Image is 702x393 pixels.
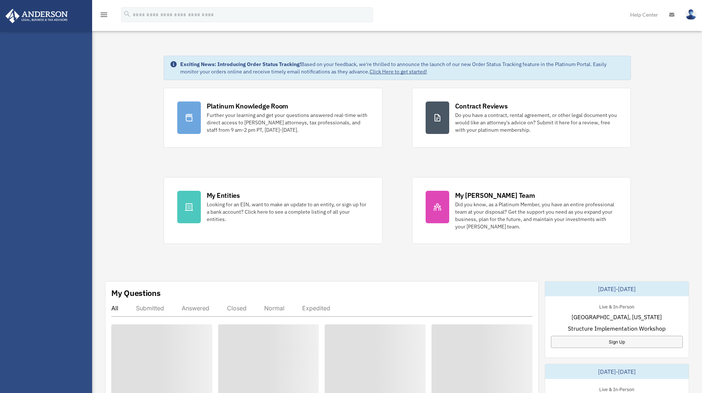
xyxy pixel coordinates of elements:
a: Sign Up [551,336,683,348]
div: [DATE]-[DATE] [545,364,689,379]
div: My Entities [207,191,240,200]
span: Structure Implementation Workshop [568,324,666,333]
i: search [123,10,131,18]
div: My Questions [111,287,161,299]
strong: Exciting News: Introducing Order Status Tracking! [180,61,301,68]
img: User Pic [685,9,696,20]
div: Answered [182,304,209,312]
div: Live & In-Person [593,302,640,310]
div: Live & In-Person [593,385,640,393]
div: Submitted [136,304,164,312]
a: Click Here to get started! [370,68,427,75]
div: Further your learning and get your questions answered real-time with direct access to [PERSON_NAM... [207,111,369,134]
span: [GEOGRAPHIC_DATA], [US_STATE] [572,313,662,321]
div: Platinum Knowledge Room [207,101,289,111]
img: Anderson Advisors Platinum Portal [3,9,70,23]
div: Looking for an EIN, want to make an update to an entity, or sign up for a bank account? Click her... [207,201,369,223]
div: [DATE]-[DATE] [545,282,689,296]
a: My [PERSON_NAME] Team Did you know, as a Platinum Member, you have an entire professional team at... [412,177,631,244]
div: All [111,304,118,312]
i: menu [99,10,108,19]
a: My Entities Looking for an EIN, want to make an update to an entity, or sign up for a bank accoun... [164,177,383,244]
div: My [PERSON_NAME] Team [455,191,535,200]
div: Contract Reviews [455,101,508,111]
div: Based on your feedback, we're thrilled to announce the launch of our new Order Status Tracking fe... [180,61,625,75]
a: Platinum Knowledge Room Further your learning and get your questions answered real-time with dire... [164,88,383,148]
a: menu [99,13,108,19]
a: Contract Reviews Do you have a contract, rental agreement, or other legal document you would like... [412,88,631,148]
div: Normal [264,304,284,312]
div: Expedited [302,304,330,312]
div: Do you have a contract, rental agreement, or other legal document you would like an attorney's ad... [455,111,617,134]
div: Closed [227,304,247,312]
div: Did you know, as a Platinum Member, you have an entire professional team at your disposal? Get th... [455,201,617,230]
